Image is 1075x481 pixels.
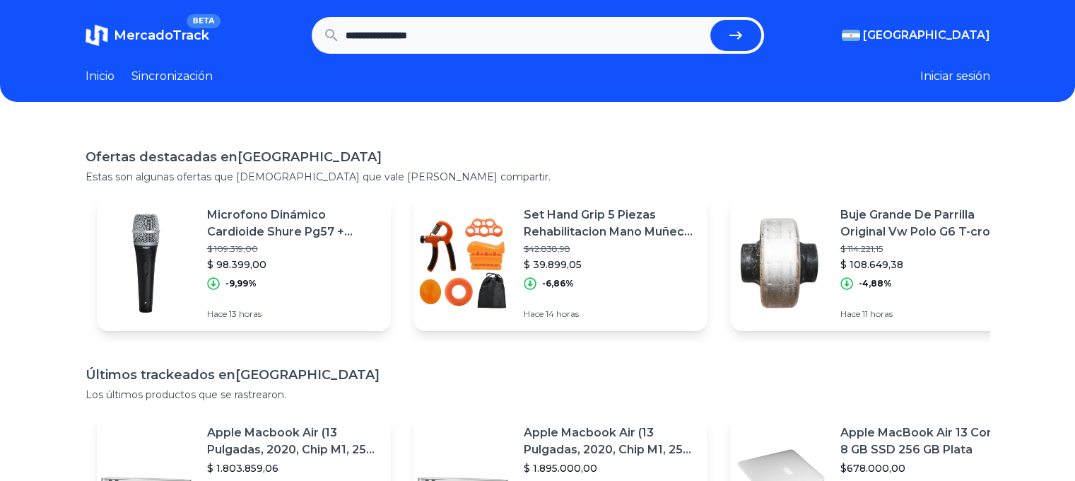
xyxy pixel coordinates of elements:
[840,308,860,319] font: Hace
[859,278,892,289] font: -4,88%
[863,28,990,42] font: [GEOGRAPHIC_DATA]
[86,149,237,165] font: Ofertas destacadas en
[237,149,382,165] font: [GEOGRAPHIC_DATA]
[542,278,574,289] font: -6,86%
[86,367,235,383] font: Últimos trackeados en
[842,27,990,44] button: [GEOGRAPHIC_DATA]
[114,28,209,43] font: MercadoTrack
[524,208,693,255] font: Set Hand Grip 5 Piezas Rehabilitacion Mano Muñeca [PERSON_NAME]
[862,308,893,319] font: 11 horas
[840,258,903,271] font: $ 108.649,38
[524,258,582,271] font: $ 39.899,05
[730,214,829,313] img: Imagen destacada
[235,367,380,383] font: [GEOGRAPHIC_DATA]
[207,258,266,271] font: $ 98.399,00
[207,308,227,319] font: Hace
[131,69,213,83] font: Sincronización
[840,462,905,475] font: $678.000,00
[97,195,391,331] a: Imagen destacadaMicrofono Dinámico Cardioide Shure Pg57 + Cable Xlr-xlr$ 109.319,00$ 98.399,00-9,...
[207,243,258,254] font: $ 109.319,00
[920,69,990,83] font: Iniciar sesión
[524,308,544,319] font: Hace
[840,208,1011,255] font: Buje Grande De Parrilla Original Vw Polo G6 T-cross Virtus
[546,308,579,319] font: 14 horas
[842,30,860,41] img: Argentina
[225,278,257,289] font: -9,99%
[524,243,570,254] font: $42.838,98
[192,16,214,25] font: BETA
[840,243,883,254] font: $ 114.221,15
[86,69,114,83] font: Inicio
[840,426,1013,456] font: Apple MacBook Air 13 Core I5 ​​8 GB SSD 256 GB Plata
[207,208,353,255] font: Microfono Dinámico Cardioide Shure Pg57 + Cable Xlr-xlr
[920,68,990,85] button: Iniciar sesión
[413,214,512,313] img: Imagen destacada
[229,308,262,319] font: 13 horas
[207,462,278,475] font: $ 1.803.859,06
[97,214,196,313] img: Imagen destacada
[413,195,707,331] a: Imagen destacadaSet Hand Grip 5 Piezas Rehabilitacion Mano Muñeca [PERSON_NAME]$42.838,98$ 39.899...
[730,195,1024,331] a: Imagen destacadaBuje Grande De Parrilla Original Vw Polo G6 T-cross Virtus$ 114.221,15$ 108.649,3...
[86,68,114,85] a: Inicio
[86,24,209,47] a: MercadoTrackBETA
[86,24,108,47] img: MercadoTrack
[86,388,286,401] font: Los últimos productos que se rastrearon.
[131,68,213,85] a: Sincronización
[86,170,551,183] font: Estas son algunas ofertas que [DEMOGRAPHIC_DATA] que vale [PERSON_NAME] compartir.
[524,462,597,475] font: $ 1.895.000,00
